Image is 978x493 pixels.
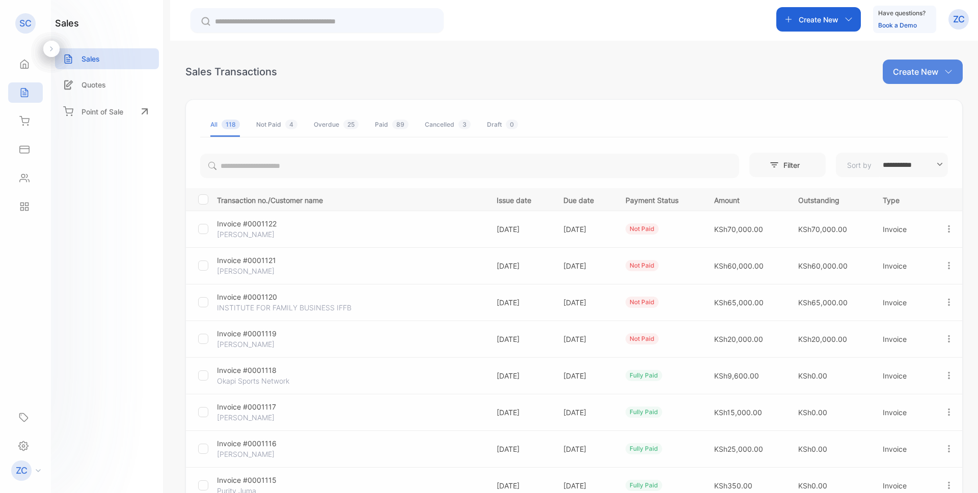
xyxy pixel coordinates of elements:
p: Invoice [883,297,923,308]
p: [PERSON_NAME] [217,449,306,459]
p: [DATE] [563,480,604,491]
p: Invoice #0001116 [217,438,306,449]
p: Amount [714,193,778,206]
p: Invoice #0001122 [217,218,306,229]
div: Cancelled [425,120,471,129]
p: INSTITUTE FOR FAMILY BUSINESS IFFB [217,302,351,313]
p: Outstanding [798,193,862,206]
p: [DATE] [563,370,604,381]
h1: sales [55,16,79,30]
p: Invoice [883,444,923,454]
p: Transaction no./Customer name [217,193,484,206]
div: fully paid [626,370,662,381]
span: KSh20,000.00 [798,335,847,343]
p: Invoice #0001118 [217,365,306,375]
div: All [210,120,240,129]
span: KSh0.00 [798,481,827,490]
a: Point of Sale [55,100,159,123]
p: ZC [16,464,28,477]
div: Sales Transactions [185,64,277,79]
a: Sales [55,48,159,69]
p: [DATE] [497,334,542,344]
p: [DATE] [497,224,542,235]
p: Invoice [883,407,923,418]
button: ZC [948,7,969,32]
div: fully paid [626,443,662,454]
p: Okapi Sports Network [217,375,306,386]
div: Draft [487,120,518,129]
span: KSh60,000.00 [798,262,848,270]
p: [DATE] [563,224,604,235]
p: Sales [81,53,100,64]
span: 0 [506,120,518,129]
p: [DATE] [563,444,604,454]
p: [DATE] [497,407,542,418]
div: not paid [626,223,659,235]
p: Invoice #0001121 [217,255,306,266]
span: 118 [222,120,240,129]
div: not paid [626,333,659,344]
span: KSh65,000.00 [714,298,764,307]
span: KSh9,600.00 [714,371,759,380]
p: Invoice [883,480,923,491]
p: Create New [799,14,838,25]
p: [DATE] [563,260,604,271]
p: Issue date [497,193,542,206]
p: Invoice [883,370,923,381]
p: [PERSON_NAME] [217,229,306,240]
span: 25 [343,120,359,129]
p: [PERSON_NAME] [217,266,306,276]
p: [DATE] [563,334,604,344]
span: KSh0.00 [798,445,827,453]
p: Point of Sale [81,106,123,117]
span: 89 [392,120,409,129]
p: [DATE] [497,370,542,381]
span: KSh70,000.00 [798,225,847,234]
p: Invoice [883,260,923,271]
p: [DATE] [497,444,542,454]
p: Invoice #0001119 [217,328,306,339]
p: Invoice [883,224,923,235]
p: Invoice #0001120 [217,292,306,302]
div: not paid [626,297,659,308]
p: [DATE] [497,480,542,491]
span: KSh350.00 [714,481,752,490]
div: Paid [375,120,409,129]
span: KSh65,000.00 [798,298,848,307]
a: Book a Demo [878,21,917,29]
p: [DATE] [563,297,604,308]
span: KSh0.00 [798,371,827,380]
p: Have questions? [878,8,926,18]
span: KSh60,000.00 [714,262,764,270]
p: [PERSON_NAME] [217,339,306,350]
p: Type [883,193,923,206]
p: Invoice #0001117 [217,401,306,412]
p: SC [19,17,32,30]
p: Create New [893,66,938,78]
p: Invoice [883,334,923,344]
span: 3 [458,120,471,129]
p: Payment Status [626,193,693,206]
p: [DATE] [497,297,542,308]
div: fully paid [626,407,662,418]
span: 4 [285,120,297,129]
div: Not Paid [256,120,297,129]
span: KSh0.00 [798,408,827,417]
span: KSh20,000.00 [714,335,763,343]
p: Quotes [81,79,106,90]
p: Sort by [847,160,872,170]
span: KSh25,000.00 [714,445,763,453]
a: Quotes [55,74,159,95]
span: KSh70,000.00 [714,225,763,234]
p: [PERSON_NAME] [217,412,306,423]
button: Sort by [836,153,948,177]
p: Due date [563,193,604,206]
p: ZC [953,13,965,26]
div: not paid [626,260,659,271]
div: Overdue [314,120,359,129]
p: [DATE] [497,260,542,271]
p: Invoice #0001115 [217,475,306,485]
p: [DATE] [563,407,604,418]
div: fully paid [626,480,662,491]
button: Create New [776,7,861,32]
